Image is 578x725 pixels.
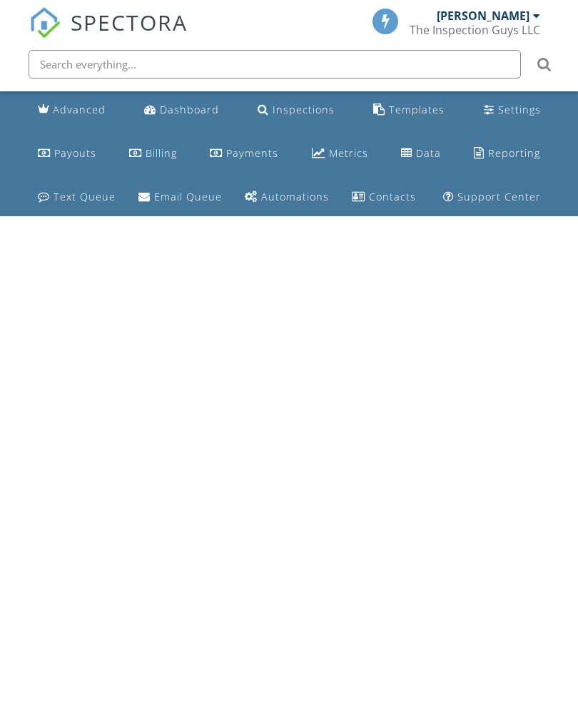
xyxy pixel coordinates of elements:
[437,9,529,23] div: [PERSON_NAME]
[154,190,222,203] div: Email Queue
[369,190,416,203] div: Contacts
[273,103,335,116] div: Inspections
[498,103,541,116] div: Settings
[54,190,116,203] div: Text Queue
[416,146,441,160] div: Data
[160,103,219,116] div: Dashboard
[389,103,445,116] div: Templates
[437,184,547,211] a: Support Center
[133,184,228,211] a: Email Queue
[53,103,106,116] div: Advanced
[29,50,521,78] input: Search everything...
[367,97,450,123] a: Templates
[146,146,177,160] div: Billing
[329,146,368,160] div: Metrics
[204,141,284,167] a: Payments
[457,190,541,203] div: Support Center
[306,141,374,167] a: Metrics
[29,7,61,39] img: The Best Home Inspection Software - Spectora
[32,141,102,167] a: Payouts
[252,97,340,123] a: Inspections
[29,19,188,49] a: SPECTORA
[71,7,188,37] span: SPECTORA
[32,97,111,123] a: Advanced
[54,146,96,160] div: Payouts
[239,184,335,211] a: Automations (Basic)
[123,141,183,167] a: Billing
[346,184,422,211] a: Contacts
[468,141,546,167] a: Reporting
[488,146,540,160] div: Reporting
[261,190,329,203] div: Automations
[226,146,278,160] div: Payments
[395,141,447,167] a: Data
[32,184,121,211] a: Text Queue
[138,97,225,123] a: Dashboard
[478,97,547,123] a: Settings
[410,23,540,37] div: The Inspection Guys LLC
